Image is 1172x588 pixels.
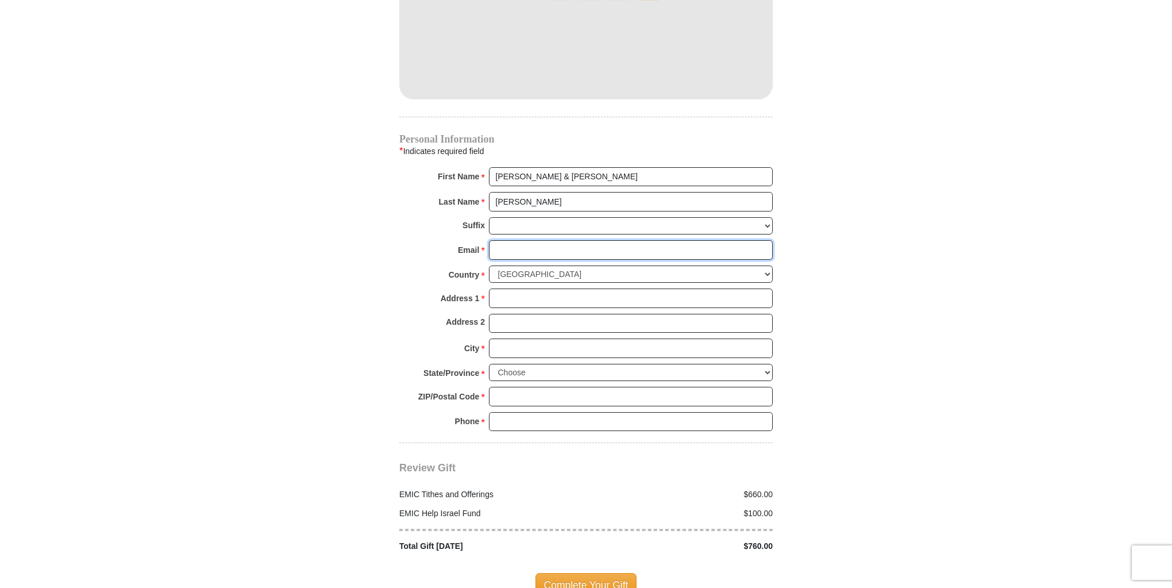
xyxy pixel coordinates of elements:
strong: Address 2 [446,314,485,330]
div: $100.00 [586,508,779,520]
strong: Phone [455,413,480,429]
strong: Last Name [439,194,480,210]
strong: First Name [438,168,479,185]
h4: Personal Information [399,134,773,144]
strong: Country [449,267,480,283]
div: EMIC Tithes and Offerings [394,489,587,501]
div: $760.00 [586,540,779,552]
div: $660.00 [586,489,779,501]
div: Total Gift [DATE] [394,540,587,552]
strong: ZIP/Postal Code [418,389,480,405]
strong: City [464,340,479,356]
div: EMIC Help Israel Fund [394,508,587,520]
strong: Suffix [462,217,485,233]
span: Review Gift [399,462,456,474]
strong: Address 1 [441,290,480,306]
strong: Email [458,242,479,258]
div: Indicates required field [399,144,773,159]
strong: State/Province [423,365,479,381]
